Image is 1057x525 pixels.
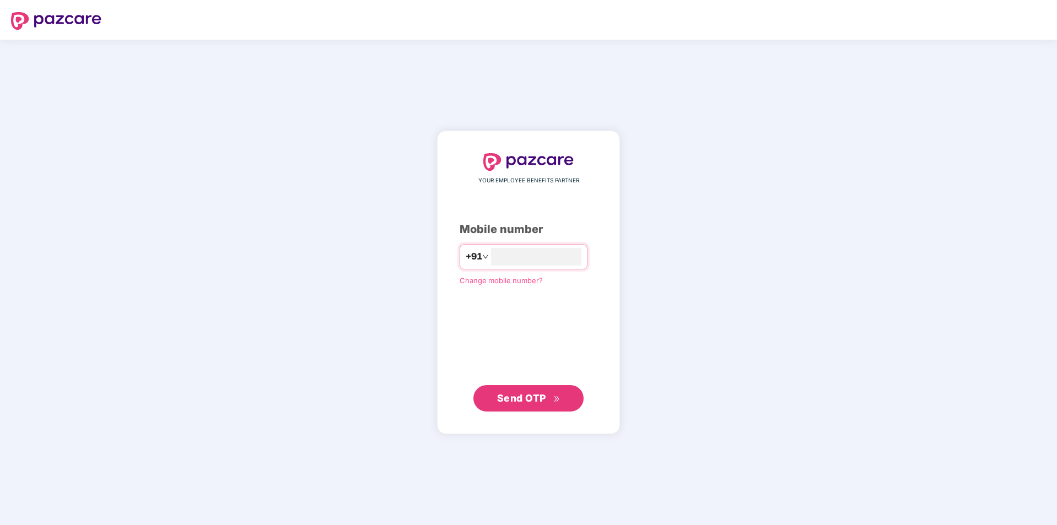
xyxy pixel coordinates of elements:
[11,12,101,30] img: logo
[460,276,543,285] a: Change mobile number?
[497,392,546,404] span: Send OTP
[478,176,579,185] span: YOUR EMPLOYEE BENEFITS PARTNER
[553,396,560,403] span: double-right
[466,250,482,263] span: +91
[483,153,574,171] img: logo
[482,253,489,260] span: down
[473,385,584,412] button: Send OTPdouble-right
[460,221,597,238] div: Mobile number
